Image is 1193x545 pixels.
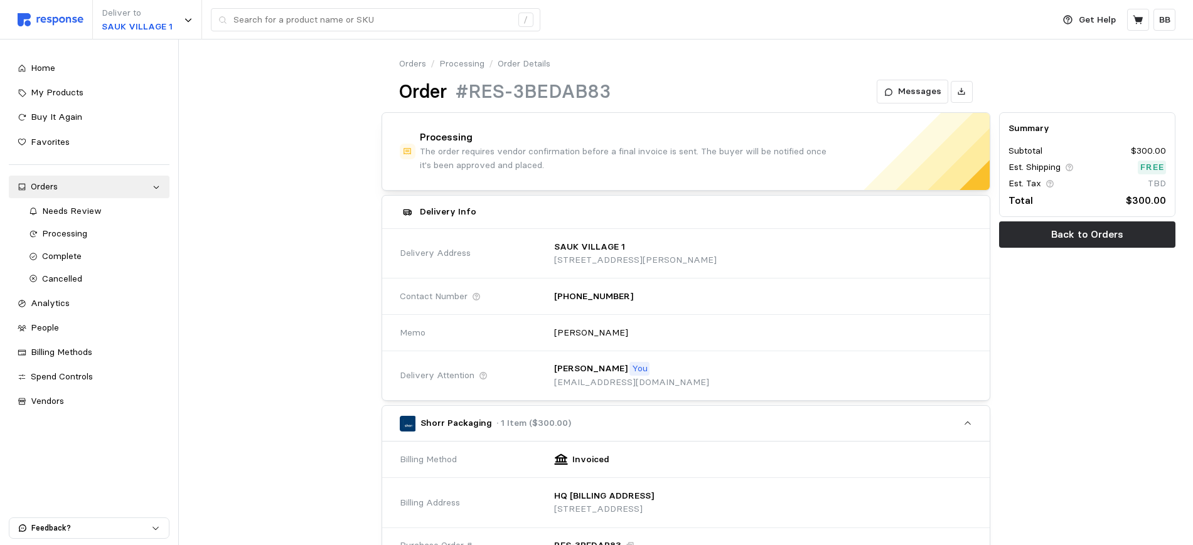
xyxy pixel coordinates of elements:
button: Get Help [1056,8,1123,32]
p: Order Details [498,57,550,71]
a: Needs Review [20,200,170,223]
p: HQ [BILLING ADDRESS] [554,489,654,503]
p: SAUK VILLAGE 1 [102,20,173,34]
a: Complete [20,245,170,268]
p: / [489,57,493,71]
span: Buy It Again [31,111,82,122]
p: Total [1008,193,1033,208]
p: [PERSON_NAME] [554,362,628,376]
a: Home [9,57,169,80]
button: Shorr Packaging· 1 Item ($300.00) [382,406,990,441]
a: Vendors [9,390,169,413]
input: Search for a product name or SKU [233,9,511,31]
p: [EMAIL_ADDRESS][DOMAIN_NAME] [554,376,709,389]
p: Subtotal [1008,144,1042,158]
span: Billing Methods [31,346,92,357]
span: Complete [42,250,82,262]
span: Billing Method [400,453,457,467]
button: BB [1153,9,1175,31]
p: [PHONE_NUMBER] [554,290,633,304]
span: Delivery Address [400,246,471,260]
button: Messages [877,80,948,103]
p: [STREET_ADDRESS][PERSON_NAME] [554,253,717,267]
p: $300.00 [1126,193,1166,208]
p: Get Help [1079,13,1116,27]
span: Needs Review [42,205,102,216]
span: Favorites [31,136,70,147]
h5: Delivery Info [420,205,476,218]
a: Cancelled [20,268,170,290]
p: / [431,57,435,71]
button: Back to Orders [999,221,1175,248]
h4: Processing [420,130,473,145]
a: Buy It Again [9,106,169,129]
p: · 1 Item ($300.00) [496,416,571,430]
p: The order requires vendor confirmation before a final invoice is sent. The buyer will be notified... [420,145,829,172]
p: $300.00 [1131,144,1166,158]
p: [STREET_ADDRESS] [554,502,654,516]
a: Processing [439,57,484,71]
span: Memo [400,326,425,340]
p: Messages [898,85,941,98]
p: Back to Orders [1051,226,1123,242]
p: You [632,362,648,376]
a: Analytics [9,292,169,315]
button: Feedback? [9,518,169,538]
h1: #RES-3BEDAB83 [456,80,611,104]
a: Favorites [9,131,169,154]
span: My Products [31,87,83,98]
span: Processing [42,228,87,239]
span: Billing Address [400,496,460,510]
p: BB [1159,13,1170,27]
span: Delivery Attention [400,369,474,383]
p: Invoiced [572,453,609,467]
a: People [9,317,169,339]
h5: Summary [1008,122,1166,135]
a: Billing Methods [9,341,169,364]
p: Feedback? [31,522,151,534]
a: My Products [9,82,169,104]
span: Analytics [31,297,70,309]
p: SAUK VILLAGE 1 [554,240,625,254]
p: TBD [1148,177,1166,191]
img: svg%3e [18,13,83,26]
a: Spend Controls [9,366,169,388]
div: Orders [31,180,147,194]
p: Deliver to [102,6,173,20]
p: Free [1140,161,1164,174]
p: Est. Shipping [1008,161,1061,174]
a: Orders [9,176,169,198]
span: Cancelled [42,273,82,284]
p: Est. Tax [1008,177,1041,191]
span: Spend Controls [31,371,93,382]
h1: Order [399,80,447,104]
a: Orders [399,57,426,71]
span: Contact Number [400,290,468,304]
span: People [31,322,59,333]
div: / [518,13,533,28]
a: Processing [20,223,170,245]
p: Shorr Packaging [420,416,492,430]
span: Vendors [31,395,64,406]
p: [PERSON_NAME] [554,326,628,340]
span: Home [31,62,55,73]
